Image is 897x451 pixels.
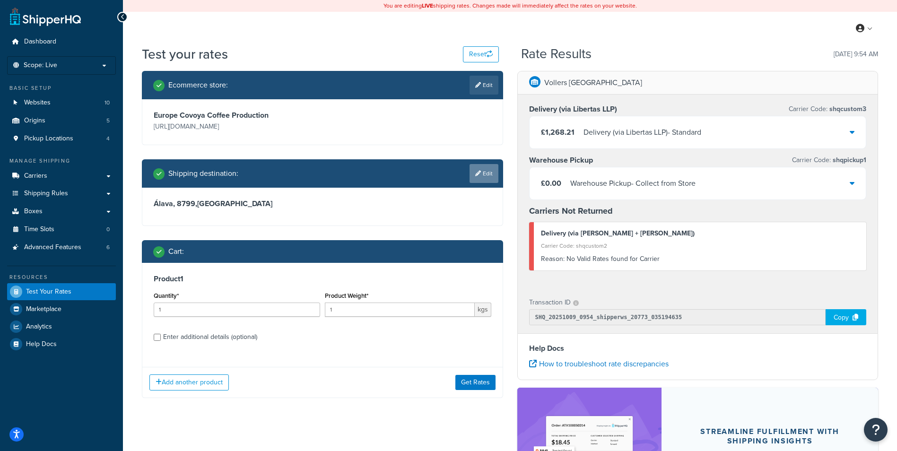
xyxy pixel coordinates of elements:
h3: Álava, 8799 , [GEOGRAPHIC_DATA] [154,199,491,208]
span: 0 [106,225,110,234]
span: Pickup Locations [24,135,73,143]
h2: Ecommerce store : [168,81,228,89]
h2: Rate Results [521,47,592,61]
li: Advanced Features [7,239,116,256]
label: Product Weight* [325,292,368,299]
div: Copy [826,309,866,325]
span: Help Docs [26,340,57,348]
input: 0 [154,303,320,317]
button: Reset [463,46,499,62]
h2: Shipping destination : [168,169,238,178]
a: Advanced Features6 [7,239,116,256]
strong: Carriers Not Returned [529,205,613,217]
span: shqcustom3 [827,104,866,114]
span: 6 [106,243,110,252]
span: Websites [24,99,51,107]
a: Shipping Rules [7,185,116,202]
h3: Delivery (via Libertas LLP) [529,104,617,114]
span: Advanced Features [24,243,81,252]
p: [URL][DOMAIN_NAME] [154,120,320,133]
span: Dashboard [24,38,56,46]
input: 0.00 [325,303,475,317]
span: 4 [106,135,110,143]
div: Warehouse Pickup - Collect from Store [570,177,696,190]
a: Carriers [7,167,116,185]
div: Streamline Fulfillment with Shipping Insights [684,427,855,446]
span: Marketplace [26,305,61,313]
a: Pickup Locations4 [7,130,116,147]
div: Basic Setup [7,84,116,92]
a: Edit [470,76,498,95]
div: No Valid Rates found for Carrier [541,252,860,266]
p: [DATE] 9:54 AM [834,48,878,61]
span: Time Slots [24,225,54,234]
li: Origins [7,112,116,130]
span: Test Your Rates [26,288,71,296]
span: 10 [105,99,110,107]
button: Open Resource Center [864,418,888,442]
a: Time Slots0 [7,221,116,238]
h3: Warehouse Pickup [529,156,593,165]
div: Delivery (via [PERSON_NAME] + [PERSON_NAME]) [541,227,860,240]
span: shqpickup1 [831,155,866,165]
a: Websites10 [7,94,116,112]
h2: Cart : [168,247,184,256]
button: Add another product [149,374,229,390]
span: £1,268.21 [541,127,575,138]
h4: Help Docs [529,343,867,354]
a: Boxes [7,203,116,220]
p: Vollers [GEOGRAPHIC_DATA] [544,76,642,89]
span: Analytics [26,323,52,331]
a: Dashboard [7,33,116,51]
h3: Product 1 [154,274,491,284]
a: Test Your Rates [7,283,116,300]
li: Pickup Locations [7,130,116,147]
span: Scope: Live [24,61,57,69]
p: Transaction ID [529,296,571,309]
div: Delivery (via Libertas LLP) - Standard [583,126,701,139]
a: Origins5 [7,112,116,130]
a: Analytics [7,318,116,335]
span: 5 [106,117,110,125]
input: Enter additional details (optional) [154,334,161,341]
li: Time Slots [7,221,116,238]
p: Carrier Code: [792,154,866,167]
b: LIVE [422,1,433,10]
a: Edit [470,164,498,183]
p: Carrier Code: [789,103,866,116]
a: How to troubleshoot rate discrepancies [529,358,669,369]
span: Boxes [24,208,43,216]
h1: Test your rates [142,45,228,63]
div: Manage Shipping [7,157,116,165]
span: Reason: [541,254,565,264]
button: Get Rates [455,375,496,390]
h3: Europe Covoya Coffee Production [154,111,320,120]
a: Marketplace [7,301,116,318]
span: Origins [24,117,45,125]
div: Carrier Code: shqcustom2 [541,239,860,252]
li: Websites [7,94,116,112]
span: Shipping Rules [24,190,68,198]
span: kgs [475,303,491,317]
a: Help Docs [7,336,116,353]
div: Enter additional details (optional) [163,330,257,344]
span: Carriers [24,172,47,180]
div: Resources [7,273,116,281]
span: £0.00 [541,178,561,189]
label: Quantity* [154,292,179,299]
